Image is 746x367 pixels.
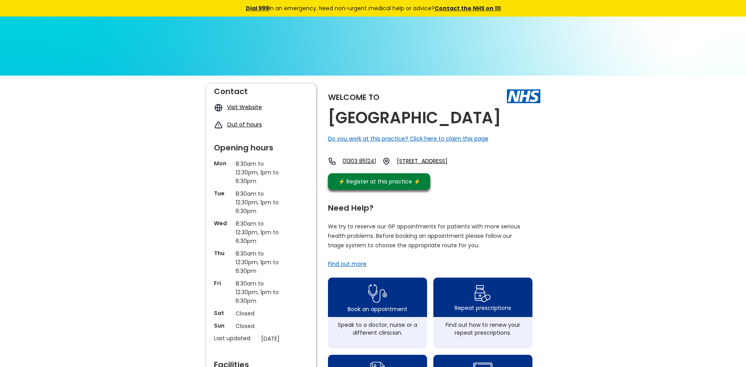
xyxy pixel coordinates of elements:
[236,249,287,275] p: 8:30am to 12:30pm, 1pm to 6:30pm
[236,322,287,330] p: Closed
[214,322,232,330] p: Sun
[227,120,262,128] a: Out of hours
[507,89,540,103] img: The NHS logo
[382,157,390,165] img: practice location icon
[214,334,257,342] p: Last updated:
[328,200,532,212] div: Need Help?
[348,305,407,313] div: Book an appointment
[214,219,232,227] p: Wed
[214,249,232,257] p: Thu
[328,260,367,268] a: Find out more
[437,321,529,337] div: Find out how to renew your repeat prescriptions.
[435,4,501,12] a: Contact the NHS on 111
[328,135,488,143] a: Do you work at this practice? Click here to claim this page
[332,321,423,337] div: Speak to a doctor, nurse or a different clinician.
[343,157,376,165] a: 01303 851241
[236,279,287,305] p: 8:30am to 12:30pm, 1pm to 6:30pm
[433,278,532,348] a: repeat prescription iconRepeat prescriptionsFind out how to renew your repeat prescriptions.
[368,282,387,305] img: book appointment icon
[236,159,287,185] p: 8:30am to 12:30pm, 1pm to 6:30pm
[214,279,232,287] p: Fri
[214,140,308,152] div: Opening hours
[227,103,262,111] a: Visit Website
[236,189,287,215] p: 8:30am to 12:30pm, 1pm to 6:30pm
[236,309,287,318] p: Closed
[328,157,336,165] img: telephone icon
[261,334,312,343] p: [DATE]
[236,219,287,245] p: 8:30am to 12:30pm, 1pm to 6:30pm
[455,304,511,312] div: Repeat prescriptions
[246,4,269,12] a: Dial 999
[214,309,232,317] p: Sat
[214,103,223,112] img: globe icon
[192,4,554,13] div: in an emergency. Need non-urgent medical help or advice?
[214,159,232,167] p: Mon
[334,177,425,186] div: ⚡️ Register at this practice ⚡️
[214,83,308,95] div: Contact
[474,283,491,304] img: repeat prescription icon
[214,120,223,130] img: exclamation icon
[328,278,427,348] a: book appointment icon Book an appointmentSpeak to a doctor, nurse or a different clinician.
[328,173,430,190] a: ⚡️ Register at this practice ⚡️
[214,189,232,197] p: Tue
[328,222,521,250] p: We try to reserve our GP appointments for patients with more serious health problems. Before book...
[328,109,501,127] h2: [GEOGRAPHIC_DATA]
[328,93,379,101] div: Welcome to
[397,157,464,165] a: [STREET_ADDRESS]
